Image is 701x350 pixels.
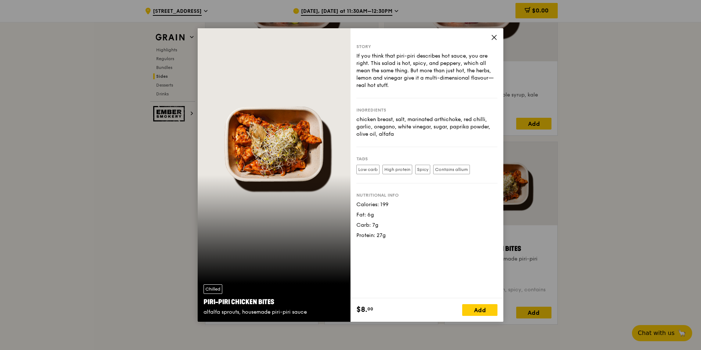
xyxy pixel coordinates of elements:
[356,222,497,229] div: Carb: 7g
[356,201,497,208] div: Calories: 199
[204,309,345,316] div: alfalfa sprouts, housemade piri-piri sauce
[462,304,497,316] div: Add
[415,165,430,174] label: Spicy
[382,165,412,174] label: High protein
[356,156,497,162] div: Tags
[356,304,367,315] span: $8.
[433,165,470,174] label: Contains allium
[356,107,497,113] div: Ingredients
[356,116,497,138] div: chicken breast, salt, marinated arthichoke, red chilli, garlic, oregano, white vinegar, sugar, pa...
[356,211,497,219] div: Fat: 6g
[356,192,497,198] div: Nutritional info
[356,232,497,239] div: Protein: 27g
[204,284,222,294] div: Chilled
[367,306,373,312] span: 00
[356,165,380,174] label: Low carb
[356,52,497,89] div: If you think that piri-piri describes hot sauce, you are right. This salad is hot, spicy, and pep...
[204,297,345,307] div: Piri-piri Chicken Bites
[356,44,497,50] div: Story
